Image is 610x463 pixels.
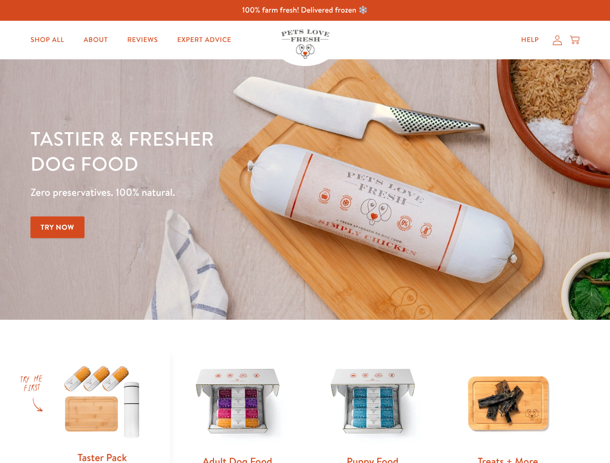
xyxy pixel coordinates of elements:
h1: Tastier & fresher dog food [30,126,397,176]
p: Zero preservatives. 100% natural. [30,184,397,201]
img: Pets Love Fresh [281,29,329,59]
a: Reviews [119,30,165,50]
a: Expert Advice [170,30,239,50]
a: Help [513,30,547,50]
a: Try Now [30,217,85,238]
a: Shop All [23,30,72,50]
a: About [76,30,115,50]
